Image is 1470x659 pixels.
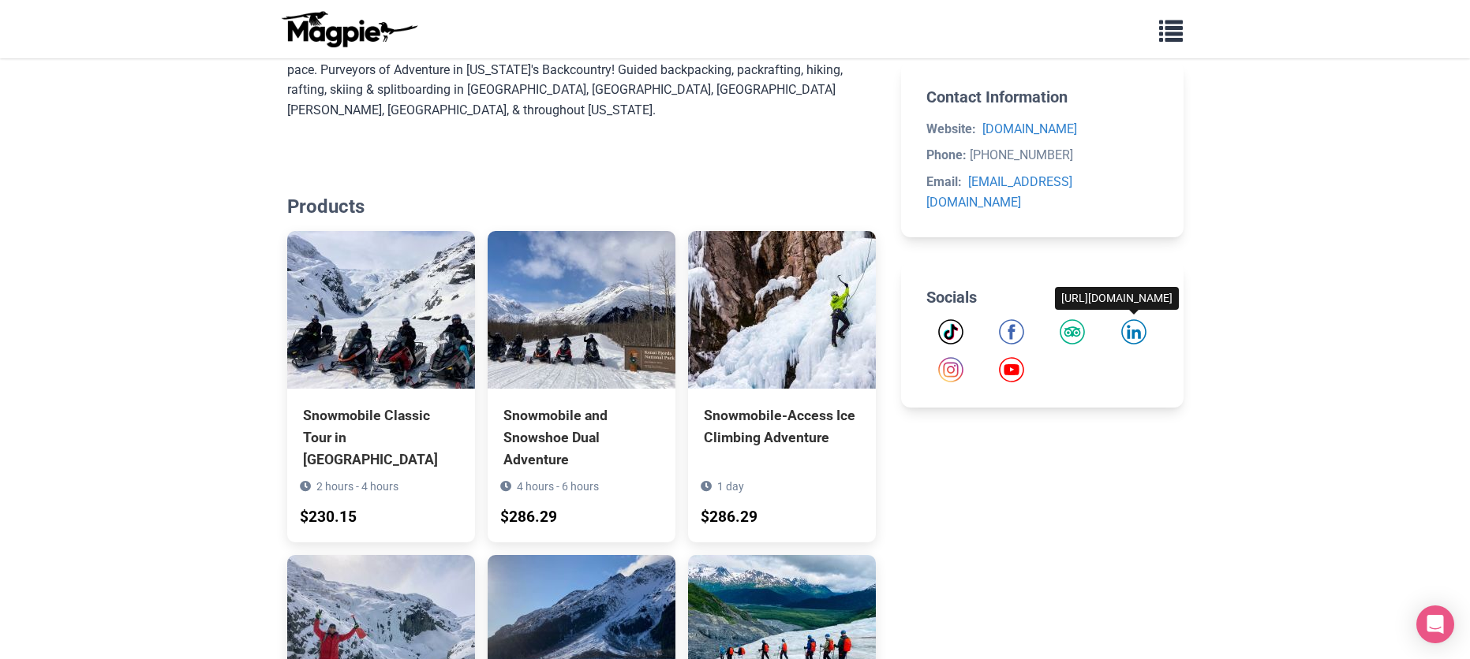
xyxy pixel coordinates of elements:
a: Snowmobile Classic Tour in [GEOGRAPHIC_DATA] 2 hours - 4 hours $230.15 [287,231,475,542]
a: LinkedIn [1121,319,1146,344]
strong: Phone: [926,147,967,162]
img: Tripadvisor icon [1060,319,1085,344]
a: Instagram [938,357,963,382]
a: YouTube [999,357,1024,382]
img: Snowmobile Classic Tour in Kenai Fjords National Park [287,231,475,389]
a: [DOMAIN_NAME] [982,121,1077,136]
div: [URL][DOMAIN_NAME] [1055,287,1179,310]
img: Facebook icon [999,319,1024,344]
a: Snowmobile and Snowshoe Dual Adventure 4 hours - 6 hours $286.29 [488,231,675,542]
span: 4 hours - 6 hours [517,480,599,493]
img: Instagram icon [938,357,963,382]
h2: Contact Information [926,87,1158,106]
div: Snowmobile Classic Tour in [GEOGRAPHIC_DATA] [303,404,459,471]
span: 1 day [717,480,744,493]
a: [EMAIL_ADDRESS][DOMAIN_NAME] [926,174,1072,210]
a: TikTok [938,319,963,344]
img: TikTok icon [938,319,963,344]
span: 2 hours - 4 hours [316,480,398,493]
img: logo-ab69f6fb50320c5b225c76a69d11143b.png [278,10,420,48]
strong: Email: [926,174,962,189]
div: $286.29 [701,505,757,530]
h2: Socials [926,288,1158,307]
div: $286.29 [500,505,557,530]
img: Snowmobile and Snowshoe Dual Adventure [488,231,675,389]
div: $230.15 [300,505,357,530]
strong: Website: [926,121,976,136]
h2: Products [287,195,877,218]
a: Facebook [999,319,1024,344]
li: [PHONE_NUMBER] [926,145,1158,166]
div: Snowmobile-Access Ice Climbing Adventure [704,404,860,449]
img: YouTube icon [999,357,1024,382]
img: Snowmobile-Access Ice Climbing Adventure [688,231,876,389]
div: Snowmobile and Snowshoe Dual Adventure [503,404,660,471]
a: Snowmobile-Access Ice Climbing Adventure 1 day $286.29 [688,231,876,519]
img: LinkedIn icon [1121,319,1146,344]
div: Open Intercom Messenger [1416,605,1454,643]
a: Tripadvisor [1060,319,1085,344]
